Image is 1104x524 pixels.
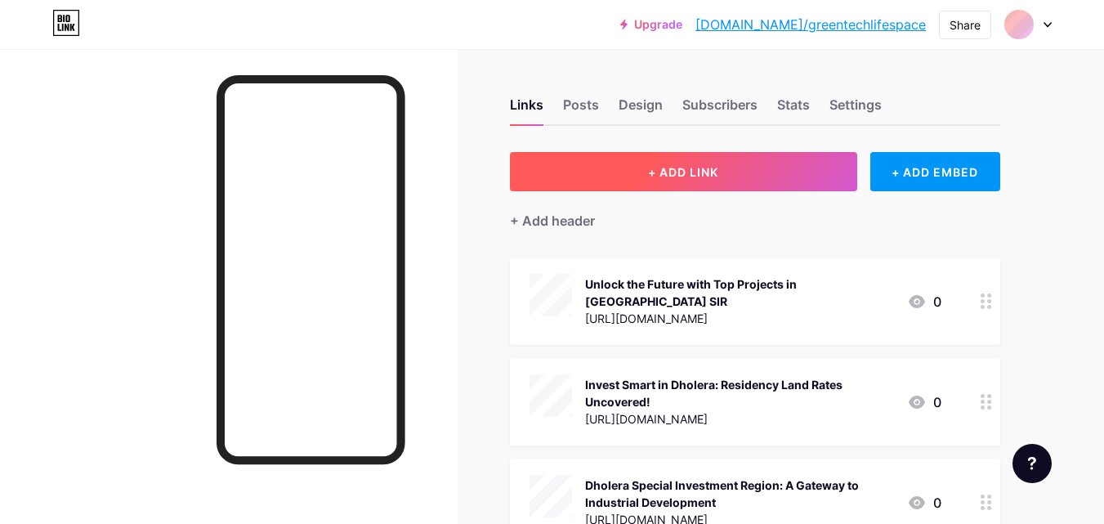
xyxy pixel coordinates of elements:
[585,477,894,511] div: Dholera Special Investment Region: A Gateway to Industrial Development
[619,95,663,124] div: Design
[510,152,857,191] button: + ADD LINK
[620,18,682,31] a: Upgrade
[870,152,1000,191] div: + ADD EMBED
[510,211,595,231] div: + Add header
[829,95,882,124] div: Settings
[648,165,718,179] span: + ADD LINK
[695,15,926,34] a: [DOMAIN_NAME]/greentechlifespace
[510,95,543,124] div: Links
[682,95,758,124] div: Subscribers
[907,392,941,412] div: 0
[907,493,941,513] div: 0
[777,95,810,124] div: Stats
[585,310,894,327] div: [URL][DOMAIN_NAME]
[907,292,941,311] div: 0
[950,16,981,34] div: Share
[585,275,894,310] div: Unlock the Future with Top Projects in [GEOGRAPHIC_DATA] SIR
[585,376,894,410] div: Invest Smart in Dholera: Residency Land Rates Uncovered!
[585,410,894,428] div: [URL][DOMAIN_NAME]
[563,95,599,124] div: Posts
